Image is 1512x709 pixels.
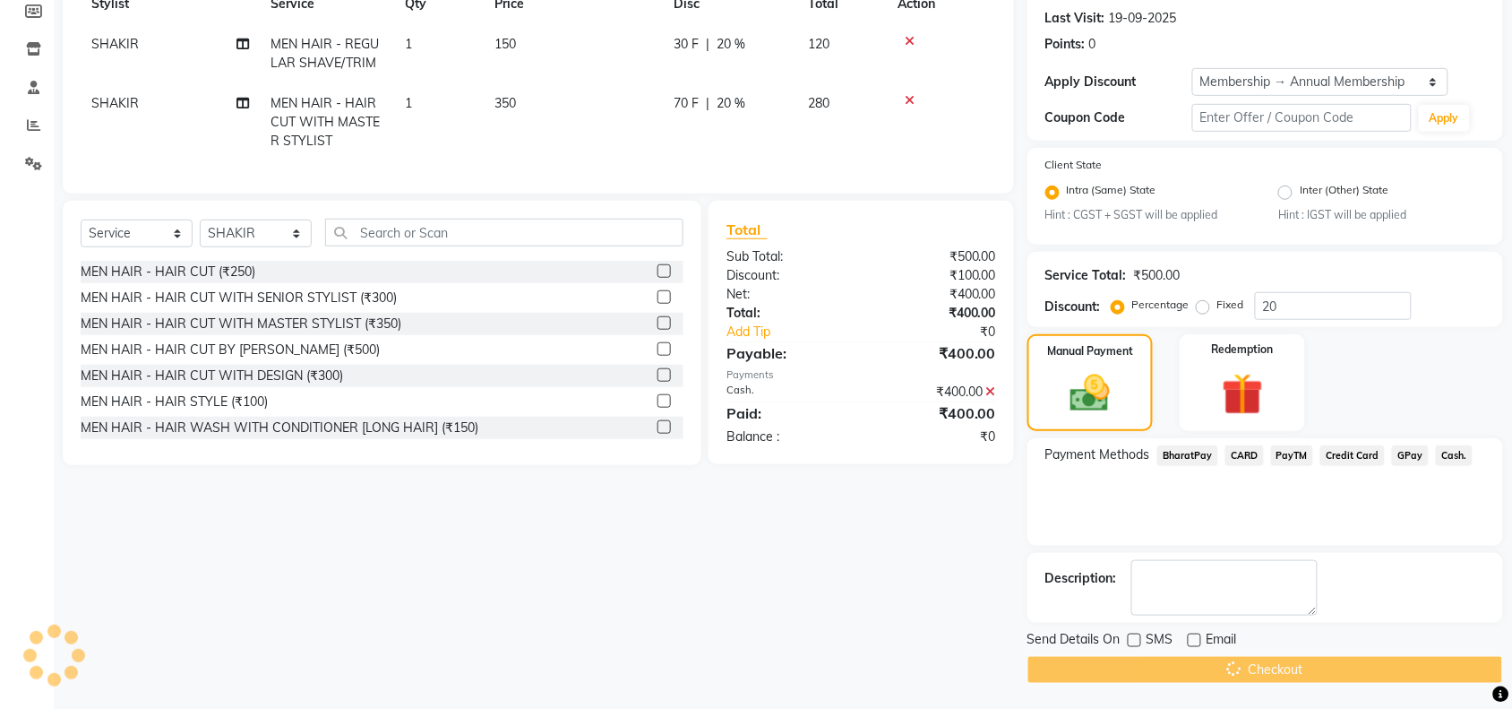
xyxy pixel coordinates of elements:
[325,219,683,246] input: Search or Scan
[717,35,745,54] span: 20 %
[81,367,343,385] div: MEN HAIR - HAIR CUT WITH DESIGN (₹300)
[1436,445,1473,466] span: Cash.
[1132,297,1190,313] label: Percentage
[1300,182,1388,203] label: Inter (Other) State
[861,383,1009,402] div: ₹400.00
[726,367,996,383] div: Payments
[1109,9,1177,28] div: 19-09-2025
[674,94,699,113] span: 70 F
[271,95,380,149] span: MEN HAIR - HAIR CUT WITH MASTER STYLIST
[494,36,516,52] span: 150
[713,383,862,402] div: Cash.
[861,247,1009,266] div: ₹500.00
[717,94,745,113] span: 20 %
[81,263,255,281] div: MEN HAIR - HAIR CUT (₹250)
[1134,266,1181,285] div: ₹500.00
[713,402,862,424] div: Paid:
[1045,157,1103,173] label: Client State
[808,95,829,111] span: 280
[1045,569,1117,588] div: Description:
[861,285,1009,304] div: ₹400.00
[1045,207,1251,223] small: Hint : CGST + SGST will be applied
[1045,35,1086,54] div: Points:
[1045,445,1150,464] span: Payment Methods
[1225,445,1264,466] span: CARD
[1045,266,1127,285] div: Service Total:
[1320,445,1385,466] span: Credit Card
[861,428,1009,446] div: ₹0
[81,289,397,307] div: MEN HAIR - HAIR CUT WITH SENIOR STYLIST (₹300)
[713,428,862,446] div: Balance :
[1027,630,1121,653] span: Send Details On
[81,315,401,333] div: MEN HAIR - HAIR CUT WITH MASTER STYLIST (₹350)
[1217,297,1244,313] label: Fixed
[91,95,139,111] span: SHAKIR
[1045,9,1105,28] div: Last Visit:
[1058,370,1122,416] img: _cash.svg
[1147,630,1173,653] span: SMS
[706,94,709,113] span: |
[494,95,516,111] span: 350
[91,36,139,52] span: SHAKIR
[405,36,412,52] span: 1
[713,266,862,285] div: Discount:
[1047,343,1133,359] label: Manual Payment
[861,402,1009,424] div: ₹400.00
[1157,445,1218,466] span: BharatPay
[713,342,862,364] div: Payable:
[713,323,886,342] a: Add Tip
[1192,104,1412,132] input: Enter Offer / Coupon Code
[1045,108,1192,127] div: Coupon Code
[81,419,478,437] div: MEN HAIR - HAIR WASH WITH CONDITIONER [LONG HAIR] (₹150)
[808,36,829,52] span: 120
[1207,630,1237,653] span: Email
[674,35,699,54] span: 30 F
[81,393,268,411] div: MEN HAIR - HAIR STYLE (₹100)
[861,266,1009,285] div: ₹100.00
[713,285,862,304] div: Net:
[81,341,380,359] div: MEN HAIR - HAIR CUT BY [PERSON_NAME] (₹500)
[861,304,1009,323] div: ₹400.00
[1209,368,1276,419] img: _gift.svg
[706,35,709,54] span: |
[271,36,379,71] span: MEN HAIR - REGULAR SHAVE/TRIM
[1212,342,1274,358] label: Redemption
[1392,445,1429,466] span: GPay
[1067,182,1156,203] label: Intra (Same) State
[726,220,768,239] span: Total
[1045,298,1101,316] div: Discount:
[405,95,412,111] span: 1
[886,323,1009,342] div: ₹0
[1271,445,1314,466] span: PayTM
[1419,105,1470,132] button: Apply
[1278,207,1484,223] small: Hint : IGST will be applied
[713,304,862,323] div: Total:
[1089,35,1096,54] div: 0
[861,342,1009,364] div: ₹400.00
[1045,73,1192,91] div: Apply Discount
[713,247,862,266] div: Sub Total:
